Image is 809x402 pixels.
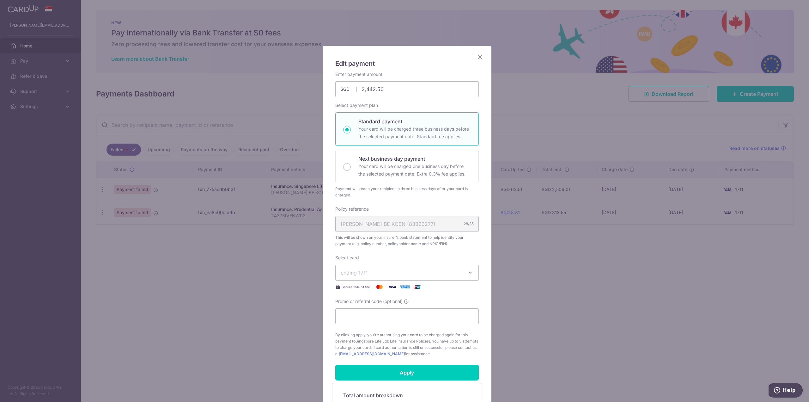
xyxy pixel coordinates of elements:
label: Select card [335,255,359,261]
div: 28/35 [464,221,474,227]
p: Your card will be charged three business days before the selected payment date. Standard fee appl... [358,125,471,140]
label: Enter payment amount [335,71,382,77]
img: UnionPay [411,283,424,291]
label: Policy reference [335,206,369,212]
div: Payment will reach your recipient in three business days after your card is charged. [335,186,479,198]
p: Next business day payment [358,155,471,163]
h5: Edit payment [335,59,479,69]
span: Secure 256-bit SSL [342,284,371,289]
span: By clicking apply, you're authorising your card to be charged again for this payment to . You hav... [335,332,479,357]
a: [EMAIL_ADDRESS][DOMAIN_NAME] [339,351,405,356]
img: American Express [398,283,411,291]
span: Promo or referral code (optional) [335,298,403,305]
iframe: Opens a widget where you can find more information [769,383,803,399]
label: Select payment plan [335,102,378,108]
span: This will be shown on your insurer’s bank statement to help identify your payment (e.g. policy nu... [335,234,479,247]
img: Mastercard [373,283,386,291]
h5: Total amount breakdown [343,392,471,399]
span: Help [14,4,27,10]
button: ending 1711 [335,265,479,281]
span: ending 1711 [341,269,368,276]
p: Your card will be charged one business day before the selected payment date. Extra 0.3% fee applies. [358,163,471,178]
input: 0.00 [335,81,479,97]
button: Close [476,53,484,61]
span: Singapore Life Ltd: Life Insurance Policies [356,339,430,343]
input: Apply [335,365,479,380]
span: SGD [340,86,357,92]
img: Visa [386,283,398,291]
p: Standard payment [358,118,471,125]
